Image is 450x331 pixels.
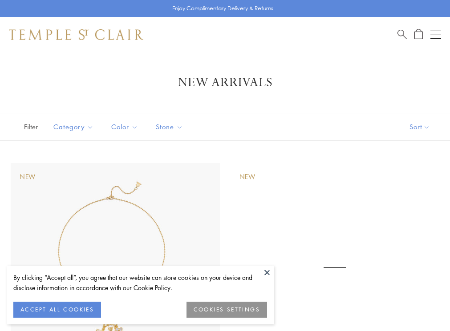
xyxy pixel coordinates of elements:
[13,272,267,293] div: By clicking “Accept all”, you agree that our website can store cookies on your device and disclos...
[107,121,145,132] span: Color
[13,302,101,318] button: ACCEPT ALL COOKIES
[239,172,255,182] div: New
[20,172,36,182] div: New
[430,29,441,40] button: Open navigation
[389,113,450,140] button: Show sort by
[105,117,145,137] button: Color
[149,117,190,137] button: Stone
[151,121,190,132] span: Stone
[9,29,143,40] img: Temple St. Clair
[47,117,100,137] button: Category
[405,289,441,322] iframe: Gorgias live chat messenger
[397,29,407,40] a: Search
[22,75,428,91] h1: New Arrivals
[172,4,273,13] p: Enjoy Complimentary Delivery & Returns
[49,121,100,132] span: Category
[414,29,423,40] a: Open Shopping Bag
[186,302,267,318] button: COOKIES SETTINGS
